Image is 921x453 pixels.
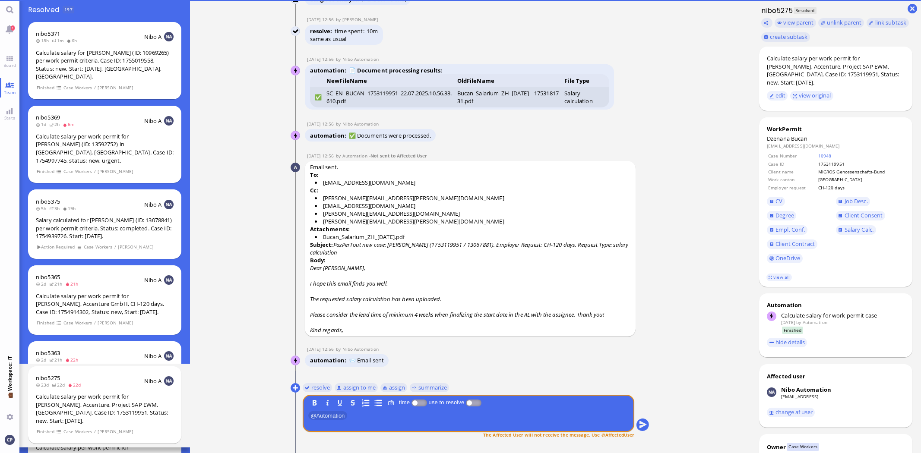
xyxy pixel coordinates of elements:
a: nibo5363 [36,349,60,357]
button: view original [790,91,833,101]
div: Automation [767,301,905,309]
img: Nibo Automation [767,387,776,397]
button: summarize [410,383,449,392]
th: NewFileName [324,74,455,87]
button: change af user [767,408,815,417]
a: nibo5365 [36,273,60,281]
td: SC_EN_BUCAN_1753119951_22.07.2025.10.56.33.610.pdf [324,87,455,107]
span: / [94,84,96,91]
button: create subtask [761,32,810,42]
span: Kind regards, [310,326,344,334]
span: / [94,168,96,175]
button: U [335,398,345,407]
span: Degree [775,211,794,219]
span: Case Workers [83,243,113,251]
span: resolve [310,27,335,35]
span: [PERSON_NAME] [98,428,133,435]
a: [EMAIL_ADDRESS] [781,393,818,400]
span: Email sent. [310,163,631,334]
span: automation@nibo.ai [342,56,379,62]
span: by [336,153,343,159]
span: automation [310,356,349,364]
img: NA [164,116,174,126]
span: 3h [49,205,63,211]
span: 5h [36,205,49,211]
span: CV [775,197,782,205]
a: OneDrive [767,254,803,263]
span: Resolved [28,5,62,15]
li: [PERSON_NAME][EMAIL_ADDRESS][DOMAIN_NAME] [315,210,631,217]
span: Nibo A [144,33,162,41]
span: 22d [52,382,68,388]
div: Calculate salary per work permit for [PERSON_NAME] (ID: 13592752) in [GEOGRAPHIC_DATA], [GEOGRAPH... [36,132,174,164]
span: Job Desc. [845,197,868,205]
a: Job Desc. [836,197,870,206]
span: Nibo A [144,117,162,125]
p: same as usual [310,35,378,43]
div: Calculate salary per work permit for [PERSON_NAME], Accenture, Project SAP EWM, [GEOGRAPHIC_DATA]... [36,393,174,425]
label: time [398,399,412,406]
i: The requested salary calculation has been uploaded. [310,295,442,303]
span: automation [310,66,349,74]
td: [GEOGRAPHIC_DATA] [818,176,904,183]
span: [DATE] 12:56 [307,121,336,127]
span: 18h [36,38,52,44]
div: Calculate salary per work permit for [PERSON_NAME], Accenture GmbH, CH-120 days. Case ID: 1754914... [36,292,174,316]
span: Finished [36,168,54,175]
button: S [348,398,358,407]
a: Client Contract [767,239,817,249]
p-inputswitch: use to resolve [466,399,481,406]
span: Salary Calc. [845,226,874,233]
span: Client Contract [775,240,815,248]
span: Case Workers [63,168,92,175]
div: Calculate salary per work permit for [PERSON_NAME], Accenture, Project SAP EWM, [GEOGRAPHIC_DATA]... [767,54,905,86]
span: @ [311,412,316,418]
span: Case Workers [787,443,819,450]
span: Action Required [36,243,75,251]
span: automation [310,132,349,139]
a: 10948 [818,153,832,159]
td: Case Number [768,152,817,159]
i: PazPerTout new case: [PERSON_NAME] (1753119951 / 13067881), Employer Request: CH-120 days, Reques... [310,241,628,256]
span: 6m [63,121,77,127]
span: 22h [65,357,81,363]
span: 📨 Email sent [349,356,384,364]
span: 💼 Workspace: IT [6,391,13,410]
button: edit [767,91,788,101]
span: Team [2,89,18,95]
td: Employer request [768,184,817,191]
span: nibo5369 [36,113,60,121]
a: nibo5375 [36,198,60,205]
a: nibo5371 [36,30,60,38]
div: WorkPermit [767,125,905,133]
td: ✅ [310,87,324,107]
span: Finished [782,327,804,334]
p-inputswitch: Log time spent [411,399,427,406]
span: 197 [64,6,72,13]
span: 2d [36,281,49,287]
span: [DATE] 12:56 [307,56,336,62]
img: NA [164,200,174,209]
img: NA [164,32,174,41]
button: unlink parent [818,18,864,28]
span: Stats [2,115,17,121]
span: Resolved [794,7,817,14]
a: Degree [767,211,796,220]
span: Case Workers [63,319,92,327]
h1: nibo5275 [759,6,793,16]
span: The Affected User will not receive the message. Use @AffectedUser [483,431,634,437]
span: 10m [367,27,378,35]
span: 19h [63,205,79,211]
td: 1753119951 [818,160,904,167]
span: 1 [11,25,15,31]
button: hide details [767,338,807,347]
span: [PERSON_NAME] [98,319,133,327]
span: [DATE] 12:56 [307,346,336,352]
button: assign [380,383,408,392]
span: by [336,56,343,62]
div: Affected user [767,372,806,380]
td: MIGROS Genossenschafts-Bund [818,168,904,175]
span: time spent [335,27,364,35]
span: automation@bluelakelegal.com [342,153,367,159]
